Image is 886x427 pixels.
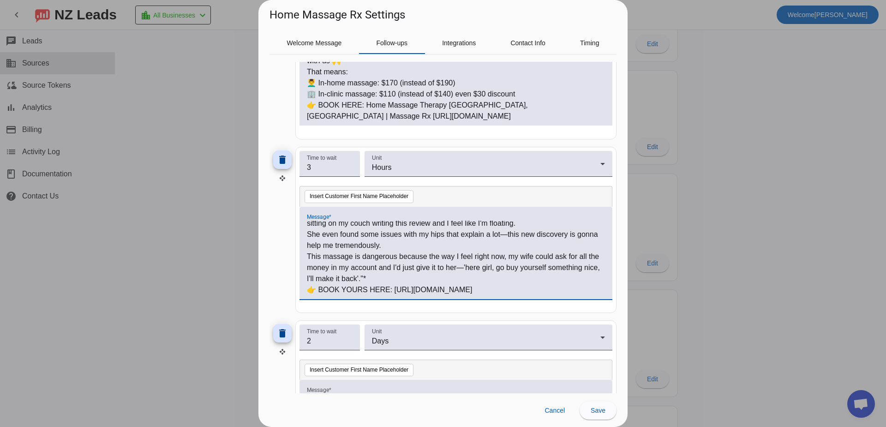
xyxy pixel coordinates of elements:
mat-icon: delete [277,328,288,339]
mat-label: Unit [372,155,382,161]
span: Hours [372,163,392,171]
span: Timing [580,40,599,46]
p: This massage is dangerous because the way I feel right now, my wife could ask for all the money i... [307,251,605,284]
p: That means: [307,66,605,78]
button: Cancel [537,401,572,420]
span: Contact Info [510,40,545,46]
span: Integrations [442,40,476,46]
span: Save [591,407,605,414]
p: She even found some issues with my hips that explain a lot—this new discovery is gonna help me tr... [307,229,605,251]
mat-label: Time to wait [307,155,336,161]
span: Cancel [545,407,565,414]
p: 💆‍♂️ In-home massage: $170 (instead of $190) [307,78,605,89]
p: 👉 BOOK YOURS HERE: [URL][DOMAIN_NAME] [307,284,605,295]
button: Insert Customer First Name Placeholder [305,364,413,377]
mat-icon: delete [277,154,288,165]
mat-label: Unit [372,328,382,334]
button: Save [580,401,617,420]
h1: Home Massage Rx Settings [269,7,405,22]
span: Follow-ups [376,40,407,46]
span: Welcome Message [287,40,342,46]
mat-label: Time to wait [307,328,336,334]
span: Days [372,337,389,345]
button: Insert Customer First Name Placeholder [305,190,413,203]
p: 👉 BOOK HERE: Home Massage Therapy [GEOGRAPHIC_DATA], [GEOGRAPHIC_DATA] | Massage Rx [URL][DOMAIN_... [307,100,605,122]
p: 🏢 In-clinic massage: $110 (instead of $140) even $30 discount [307,89,605,100]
